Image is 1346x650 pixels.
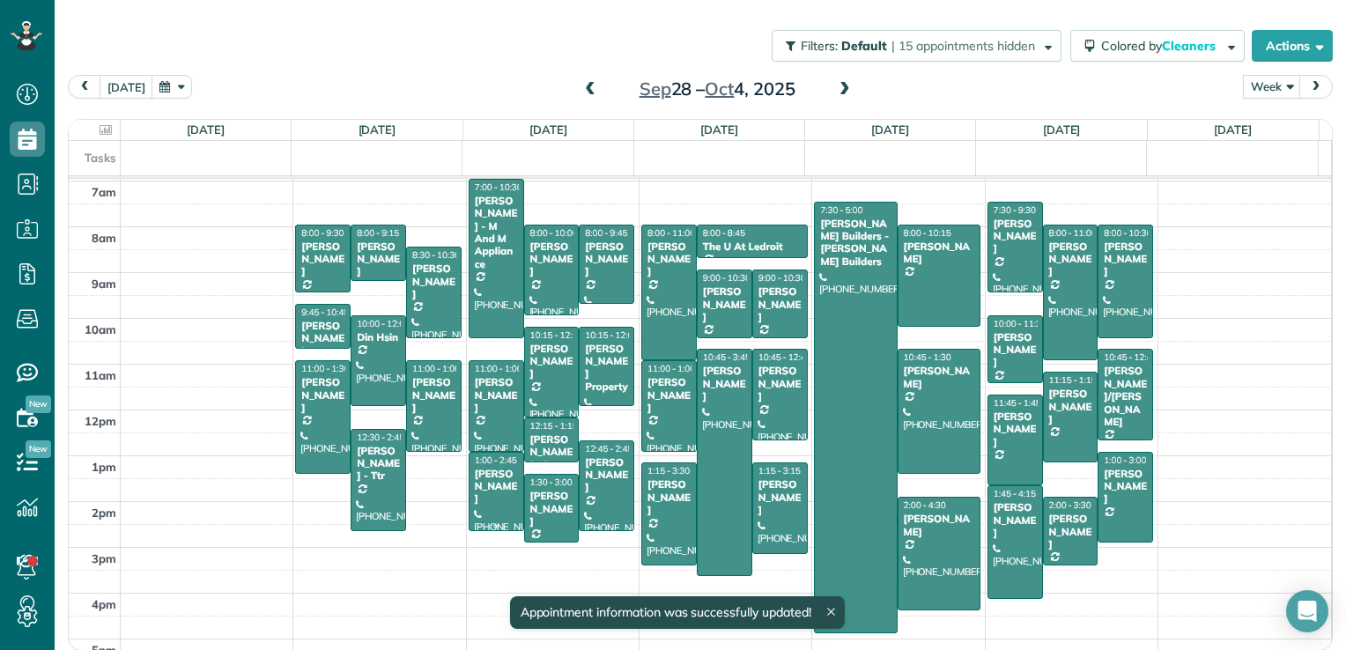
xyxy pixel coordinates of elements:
[903,365,975,390] div: [PERSON_NAME]
[1048,388,1093,425] div: [PERSON_NAME]
[703,351,751,363] span: 10:45 - 3:45
[703,227,745,239] span: 8:00 - 8:45
[702,240,802,253] div: The U At Ledroit
[357,432,404,443] span: 12:30 - 2:45
[92,551,116,565] span: 3pm
[357,318,410,329] span: 10:00 - 12:00
[585,443,632,454] span: 12:45 - 2:45
[92,185,116,199] span: 7am
[92,506,116,520] span: 2pm
[758,285,802,323] div: [PERSON_NAME]
[529,490,574,528] div: [PERSON_NAME]
[607,79,827,99] h2: 28 – 4, 2025
[1214,122,1252,137] a: [DATE]
[904,227,951,239] span: 8:00 - 10:15
[412,249,460,261] span: 8:30 - 10:30
[993,410,1038,448] div: [PERSON_NAME]
[1048,240,1093,278] div: [PERSON_NAME]
[357,227,399,239] span: 8:00 - 9:15
[529,240,574,278] div: [PERSON_NAME]
[705,78,734,100] span: Oct
[1103,365,1148,428] div: [PERSON_NAME]/[PERSON_NAME]
[100,75,153,99] button: [DATE]
[529,122,567,137] a: [DATE]
[993,501,1038,539] div: [PERSON_NAME]
[758,478,802,516] div: [PERSON_NAME]
[993,218,1038,255] div: [PERSON_NAME]
[474,376,519,414] div: [PERSON_NAME]
[584,456,629,494] div: [PERSON_NAME]
[758,365,802,403] div: [PERSON_NAME]
[700,122,738,137] a: [DATE]
[647,478,691,516] div: [PERSON_NAME]
[647,240,691,278] div: [PERSON_NAME]
[1103,468,1148,506] div: [PERSON_NAME]
[585,227,627,239] span: 8:00 - 9:45
[85,368,116,382] span: 11am
[475,181,522,193] span: 7:00 - 10:30
[68,75,101,99] button: prev
[474,195,519,270] div: [PERSON_NAME] - M And M Appliance
[1104,351,1157,363] span: 10:45 - 12:45
[758,351,811,363] span: 10:45 - 12:45
[356,445,401,483] div: [PERSON_NAME] - Ttr
[187,122,225,137] a: [DATE]
[772,30,1061,62] button: Filters: Default | 15 appointments hidden
[530,420,578,432] span: 12:15 - 1:15
[585,329,638,341] span: 10:15 - 12:00
[530,227,578,239] span: 8:00 - 10:00
[509,596,844,629] div: Appointment information was successfully updated!
[702,365,747,403] div: [PERSON_NAME]
[92,460,116,474] span: 1pm
[411,262,456,300] div: [PERSON_NAME]
[891,38,1035,54] span: | 15 appointments hidden
[1101,38,1222,54] span: Colored by
[1049,227,1097,239] span: 8:00 - 11:00
[904,351,951,363] span: 10:45 - 1:30
[301,363,349,374] span: 11:00 - 1:30
[994,204,1036,216] span: 7:30 - 9:30
[819,218,891,269] div: [PERSON_NAME] Builders - [PERSON_NAME] Builders
[584,240,629,278] div: [PERSON_NAME]
[994,488,1036,499] span: 1:45 - 4:15
[300,320,345,395] div: [PERSON_NAME] - [PERSON_NAME]
[841,38,888,54] span: Default
[871,122,909,137] a: [DATE]
[993,331,1038,369] div: [PERSON_NAME]
[1243,75,1301,99] button: Week
[474,468,519,506] div: [PERSON_NAME]
[1043,122,1081,137] a: [DATE]
[584,343,629,394] div: [PERSON_NAME] Property
[1049,499,1091,511] span: 2:00 - 3:30
[359,122,396,137] a: [DATE]
[356,331,401,343] div: Din Hsin
[301,307,349,318] span: 9:45 - 10:45
[356,240,401,278] div: [PERSON_NAME]
[763,30,1061,62] a: Filters: Default | 15 appointments hidden
[994,397,1041,409] span: 11:45 - 1:45
[904,499,946,511] span: 2:00 - 4:30
[1299,75,1333,99] button: next
[301,227,344,239] span: 8:00 - 9:30
[475,363,522,374] span: 11:00 - 1:00
[994,318,1046,329] span: 10:00 - 11:30
[1103,240,1148,278] div: [PERSON_NAME]
[529,433,574,484] div: [PERSON_NAME] - Btn Systems
[758,272,806,284] span: 9:00 - 10:30
[1286,590,1328,632] div: Open Intercom Messenger
[529,343,574,380] div: [PERSON_NAME]
[92,231,116,245] span: 8am
[411,376,456,414] div: [PERSON_NAME]
[412,363,460,374] span: 11:00 - 1:00
[1252,30,1333,62] button: Actions
[475,454,517,466] span: 1:00 - 2:45
[647,227,695,239] span: 8:00 - 11:00
[92,277,116,291] span: 9am
[85,151,116,165] span: Tasks
[530,329,583,341] span: 10:15 - 12:15
[92,597,116,611] span: 4pm
[647,363,695,374] span: 11:00 - 1:00
[647,465,690,476] span: 1:15 - 3:30
[26,395,51,413] span: New
[1070,30,1245,62] button: Colored byCleaners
